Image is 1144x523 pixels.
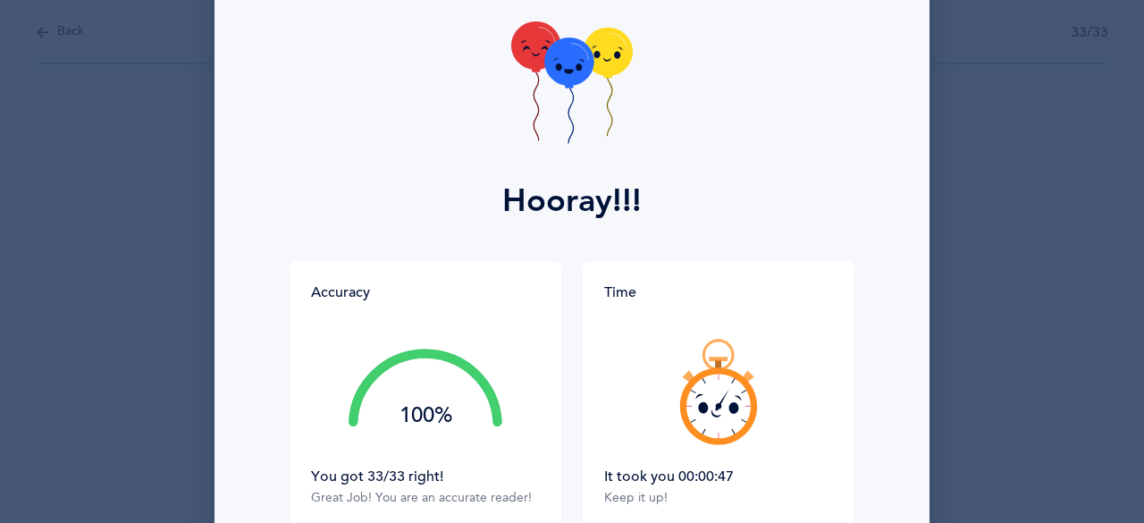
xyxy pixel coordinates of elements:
[311,467,540,486] div: You got 33/33 right!
[311,490,540,508] div: Great Job! You are an accurate reader!
[502,177,642,225] div: Hooray!!!
[604,467,833,486] div: It took you 00:00:47
[349,405,502,426] div: 100%
[604,490,833,508] div: Keep it up!
[311,283,370,302] div: Accuracy
[604,283,833,302] div: Time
